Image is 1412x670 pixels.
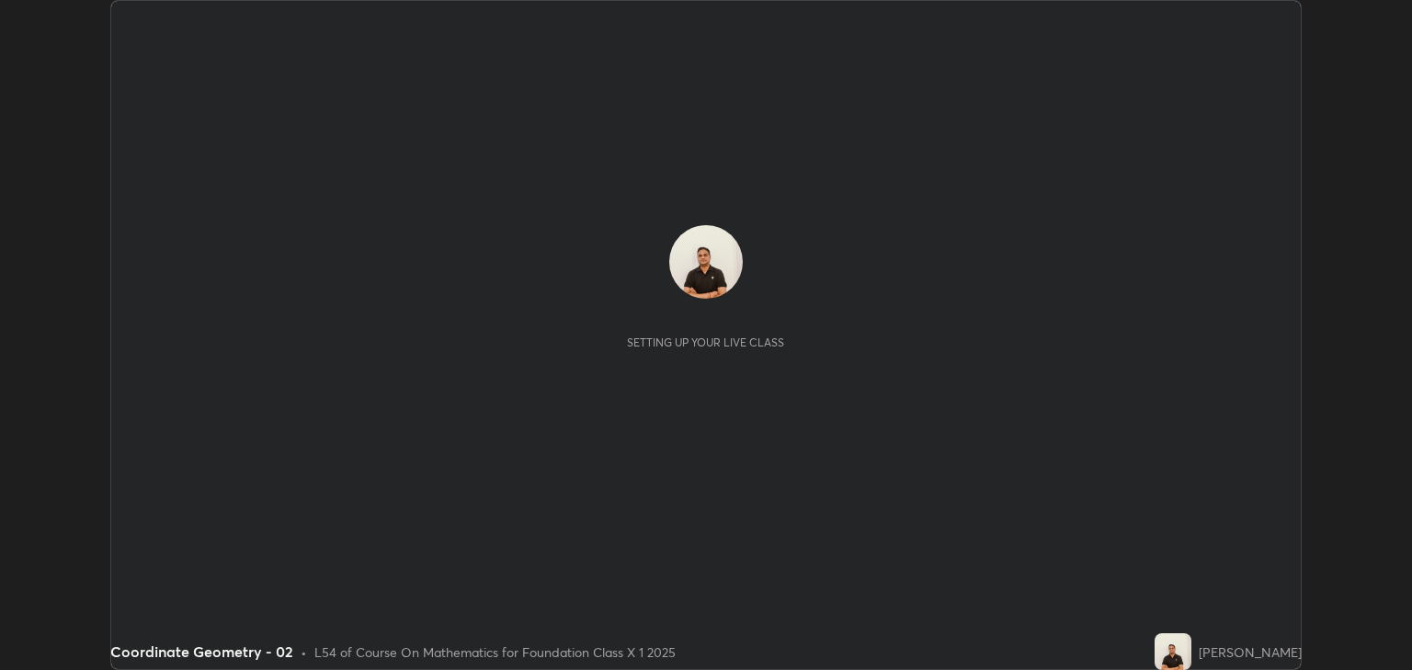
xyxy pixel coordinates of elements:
div: [PERSON_NAME] [1199,642,1302,662]
img: c6c4bda55b2f4167a00ade355d1641a8.jpg [1155,633,1191,670]
div: • [301,642,307,662]
div: Coordinate Geometry - 02 [110,641,293,663]
img: c6c4bda55b2f4167a00ade355d1641a8.jpg [669,225,743,299]
div: Setting up your live class [627,335,784,349]
div: L54 of Course On Mathematics for Foundation Class X 1 2025 [314,642,676,662]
